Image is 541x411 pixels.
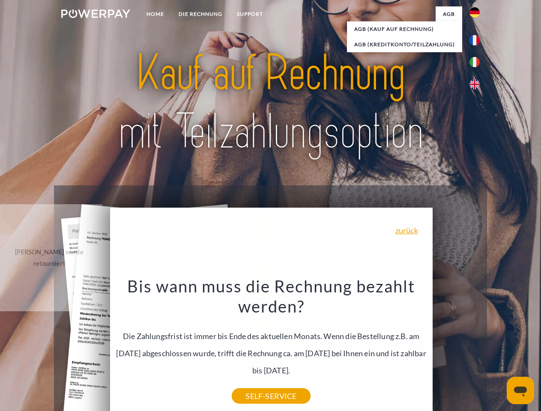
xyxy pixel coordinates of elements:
[232,388,310,404] a: SELF-SERVICE
[115,276,427,317] h3: Bis wann muss die Rechnung bezahlt werden?
[507,377,534,404] iframe: Schaltfläche zum Öffnen des Messaging-Fensters
[469,57,480,67] img: it
[115,276,427,396] div: Die Zahlungsfrist ist immer bis Ende des aktuellen Monats. Wenn die Bestellung z.B. am [DATE] abg...
[139,6,171,22] a: Home
[347,37,462,52] a: AGB (Kreditkonto/Teilzahlung)
[82,41,459,164] img: title-powerpay_de.svg
[395,226,418,234] a: zurück
[469,7,480,18] img: de
[171,6,230,22] a: DIE RECHNUNG
[1,246,98,269] div: [PERSON_NAME] wurde retourniert
[230,6,270,22] a: SUPPORT
[347,21,462,37] a: AGB (Kauf auf Rechnung)
[436,6,462,22] a: agb
[469,79,480,89] img: en
[61,9,130,18] img: logo-powerpay-white.svg
[469,35,480,45] img: fr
